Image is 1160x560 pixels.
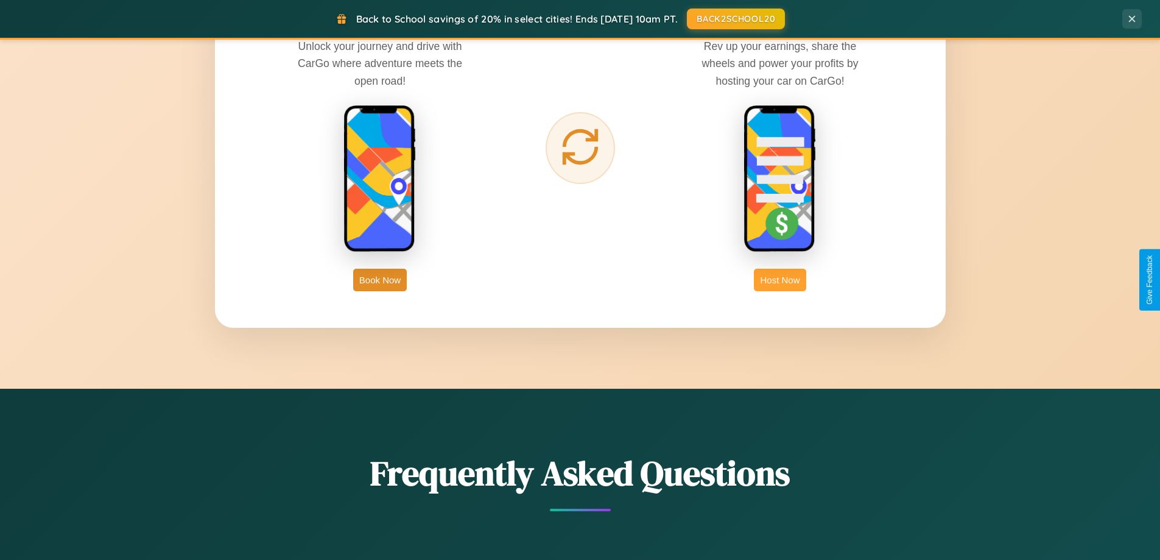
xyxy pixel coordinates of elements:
img: host phone [743,105,817,253]
p: Rev up your earnings, share the wheels and power your profits by hosting your car on CarGo! [689,38,871,89]
img: rent phone [343,105,417,253]
div: Give Feedback [1145,255,1154,305]
button: BACK2SCHOOL20 [687,9,785,29]
p: Unlock your journey and drive with CarGo where adventure meets the open road! [289,38,471,89]
button: Book Now [353,269,407,291]
span: Back to School savings of 20% in select cities! Ends [DATE] 10am PT. [356,13,678,25]
button: Host Now [754,269,806,291]
h2: Frequently Asked Questions [215,450,946,497]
